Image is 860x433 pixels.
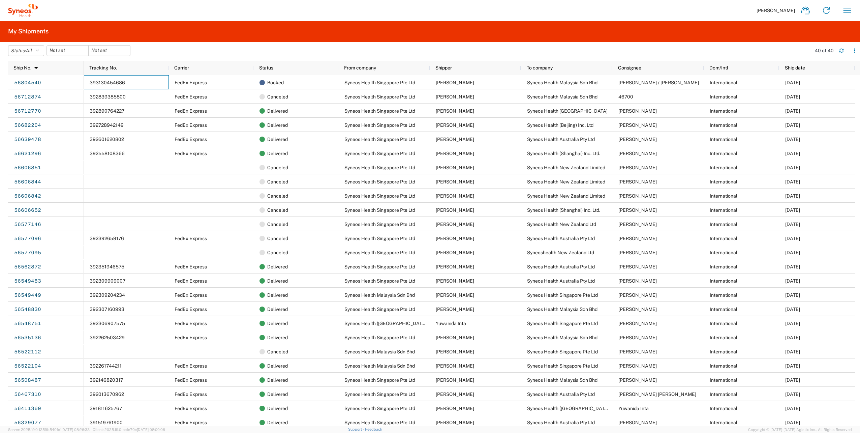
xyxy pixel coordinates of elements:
span: Syneos Health Singapore Pte Ltd [344,377,415,383]
span: International [710,292,737,298]
a: 56682204 [14,120,41,131]
span: Canceled [267,90,288,104]
span: Arturo Medina [436,80,474,85]
span: International [710,108,737,114]
span: Canceled [267,246,288,260]
a: Feedback [365,427,382,431]
span: 08/21/2025 [785,292,800,298]
span: Syneos Health (Shanghai) Inc. Ltd. [527,207,600,213]
span: 08/28/2025 [785,151,800,156]
span: Syneos Health Singapore Pte Ltd [344,264,415,269]
span: 392351946575 [90,264,124,269]
span: Arturo Medina [436,307,474,312]
span: Syneos Health (Shanghai) Inc. Ltd. [527,151,600,156]
span: Delivered [267,316,288,330]
span: Delivered [267,274,288,288]
span: Syneos Health Singapore Pte Ltd [344,151,415,156]
span: International [710,137,737,142]
span: 392392659176 [90,236,124,241]
span: International [710,377,737,383]
a: 56562872 [14,262,41,272]
span: Arturo Medina [436,377,474,383]
span: Syneos Health Malaysia Sdn Bhd [527,307,597,312]
h2: My Shipments [8,27,49,35]
span: Syneos Health Malaysia Sdn Bhd [344,349,415,354]
span: All [26,48,32,53]
span: Delivered [267,104,288,118]
span: FedEx Express [175,137,207,142]
span: Status [259,65,273,70]
span: Syneoshealth New Zealand Ltd [527,250,594,255]
span: Syneos Health (Beijing) Inc. Ltd [527,122,593,128]
span: Eugene Soon [436,363,474,369]
span: Syneos Health Australia Pty Ltd [527,137,595,142]
span: FedEx Express [175,392,207,397]
span: 09/03/2025 [785,122,800,128]
span: FedEx Express [175,292,207,298]
span: Syneos Health Malaysia Sdn Bhd [344,292,415,298]
span: From company [344,65,376,70]
span: Delivered [267,373,288,387]
span: Delivered [267,401,288,415]
span: Arturo Medina [436,278,474,284]
span: 392309204234 [90,292,125,298]
span: 08/26/2025 [785,179,800,184]
span: Arturo Medina [436,122,474,128]
span: Syneos Health Singapore Pte Ltd [344,165,415,170]
span: [DATE] 08:26:33 [61,428,90,432]
span: Syneos Health Australia Pty Ltd [527,278,595,284]
a: 56606851 [14,163,41,173]
span: Syneos Health Singapore Pte Ltd [344,278,415,284]
span: Syneos Health New Zealand Ltd [527,222,596,227]
span: Joel Reid [618,264,657,269]
span: International [710,222,737,227]
a: 56548751 [14,318,41,329]
span: International [710,264,737,269]
button: Status:All [8,45,44,56]
span: Canceled [267,345,288,359]
span: 392309909007 [90,278,125,284]
span: Arturo Medina [436,406,474,411]
span: 392890764227 [90,108,124,114]
span: 08/22/2025 [785,250,800,255]
span: Raheela Tabasum [618,420,657,425]
span: Sunny Wang [618,122,657,128]
input: Not set [47,46,88,56]
span: 08/21/2025 [785,321,800,326]
span: Delivered [267,146,288,161]
span: Syneos Health New Zealand Limited [527,179,605,184]
span: Aviva Hu [618,151,657,156]
span: Syneos Health Australia Pty Ltd [527,264,595,269]
span: Syneos Health New Zealand [527,108,608,114]
span: Shipper [435,65,452,70]
span: International [710,392,737,397]
a: 56577095 [14,248,41,258]
span: International [710,363,737,369]
span: International [710,278,737,284]
span: Jemma Arnold [618,193,657,199]
span: Syneos Health New Zealand Limited [527,165,605,170]
a: 56712770 [14,106,41,117]
a: 56411369 [14,403,41,414]
span: Arturo Medina [436,165,474,170]
span: Syneos Health Singapore Pte Ltd [527,349,598,354]
a: 56549483 [14,276,41,287]
span: To company [527,65,553,70]
span: FedEx Express [175,264,207,269]
span: International [710,122,737,128]
span: Syneos Health Singapore Pte Ltd [344,137,415,142]
span: Arturo Medina [618,292,657,298]
span: Arturo Medina [436,250,474,255]
span: 392728942149 [90,122,124,128]
span: International [710,80,737,85]
span: Jemma Arnold [618,179,657,184]
span: Smita Boban [618,222,657,227]
span: 391519761900 [90,420,123,425]
span: Consignee [618,65,641,70]
span: International [710,420,737,425]
span: Arturo Medina [436,193,474,199]
span: 392306907575 [90,321,125,326]
span: Canceled [267,161,288,175]
span: Syneos Health Malaysia Sdn Bhd [527,80,597,85]
span: Syneos Health Singapore Pte Ltd [344,193,415,199]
